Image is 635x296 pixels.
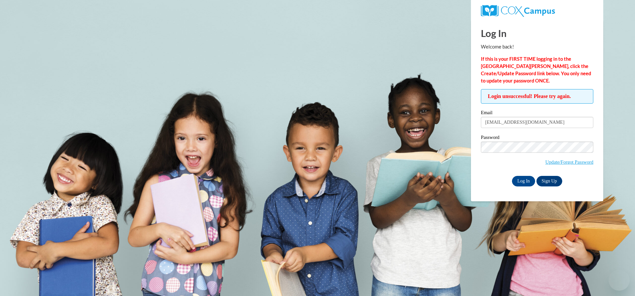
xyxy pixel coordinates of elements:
a: COX Campus [481,5,593,17]
a: Update/Forgot Password [545,159,593,165]
span: Login unsuccessful! Please try again. [481,89,593,104]
strong: If this is your FIRST TIME logging in to the [GEOGRAPHIC_DATA][PERSON_NAME], click the Create/Upd... [481,56,591,83]
a: Sign Up [536,176,562,186]
p: Welcome back! [481,43,593,50]
input: Log In [512,176,535,186]
img: COX Campus [481,5,555,17]
label: Email [481,110,593,117]
h1: Log In [481,26,593,40]
label: Password [481,135,593,142]
iframe: Button to launch messaging window [609,270,630,291]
